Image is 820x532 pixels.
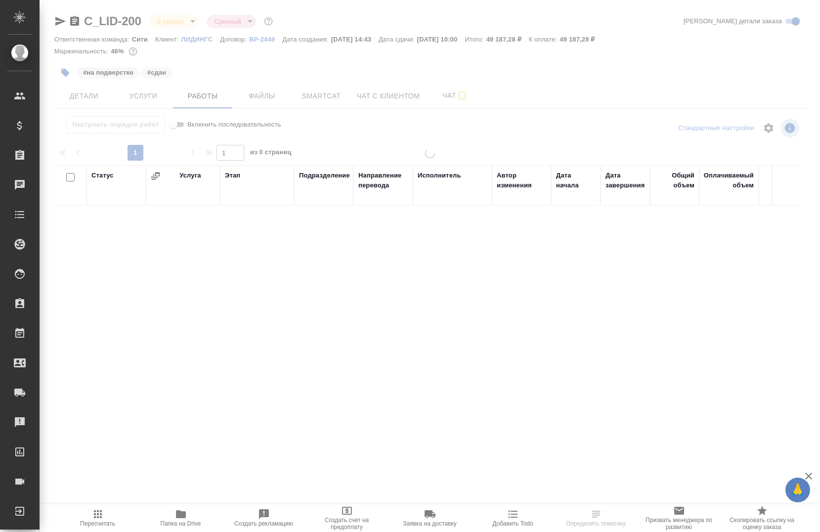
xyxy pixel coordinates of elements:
[305,504,388,532] button: Создать счет на предоплату
[418,171,461,180] div: Исполнитель
[555,504,638,532] button: Определить тематику
[655,171,694,190] div: Общий объем
[139,504,222,532] button: Папка на Drive
[179,171,201,180] div: Услуга
[222,504,305,532] button: Создать рекламацию
[91,171,114,180] div: Статус
[566,520,626,527] span: Определить тематику
[492,520,533,527] span: Добавить Todo
[234,520,293,527] span: Создать рекламацию
[789,480,806,500] span: 🙏
[644,517,715,531] span: Призвать менеджера по развитию
[358,171,408,190] div: Направление перевода
[311,517,383,531] span: Создать счет на предоплату
[56,504,139,532] button: Пересчитать
[721,504,804,532] button: Скопировать ссылку на оценку заказа
[638,504,721,532] button: Призвать менеджера по развитию
[299,171,350,180] div: Подразделение
[605,171,645,190] div: Дата завершения
[497,171,546,190] div: Автор изменения
[727,517,798,531] span: Скопировать ссылку на оценку заказа
[704,171,754,190] div: Оплачиваемый объем
[80,520,115,527] span: Пересчитать
[225,171,240,180] div: Этап
[151,171,161,181] button: Сгруппировать
[785,478,810,502] button: 🙏
[388,504,472,532] button: Заявка на доставку
[472,504,555,532] button: Добавить Todo
[556,171,596,190] div: Дата начала
[161,520,201,527] span: Папка на Drive
[403,520,456,527] span: Заявка на доставку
